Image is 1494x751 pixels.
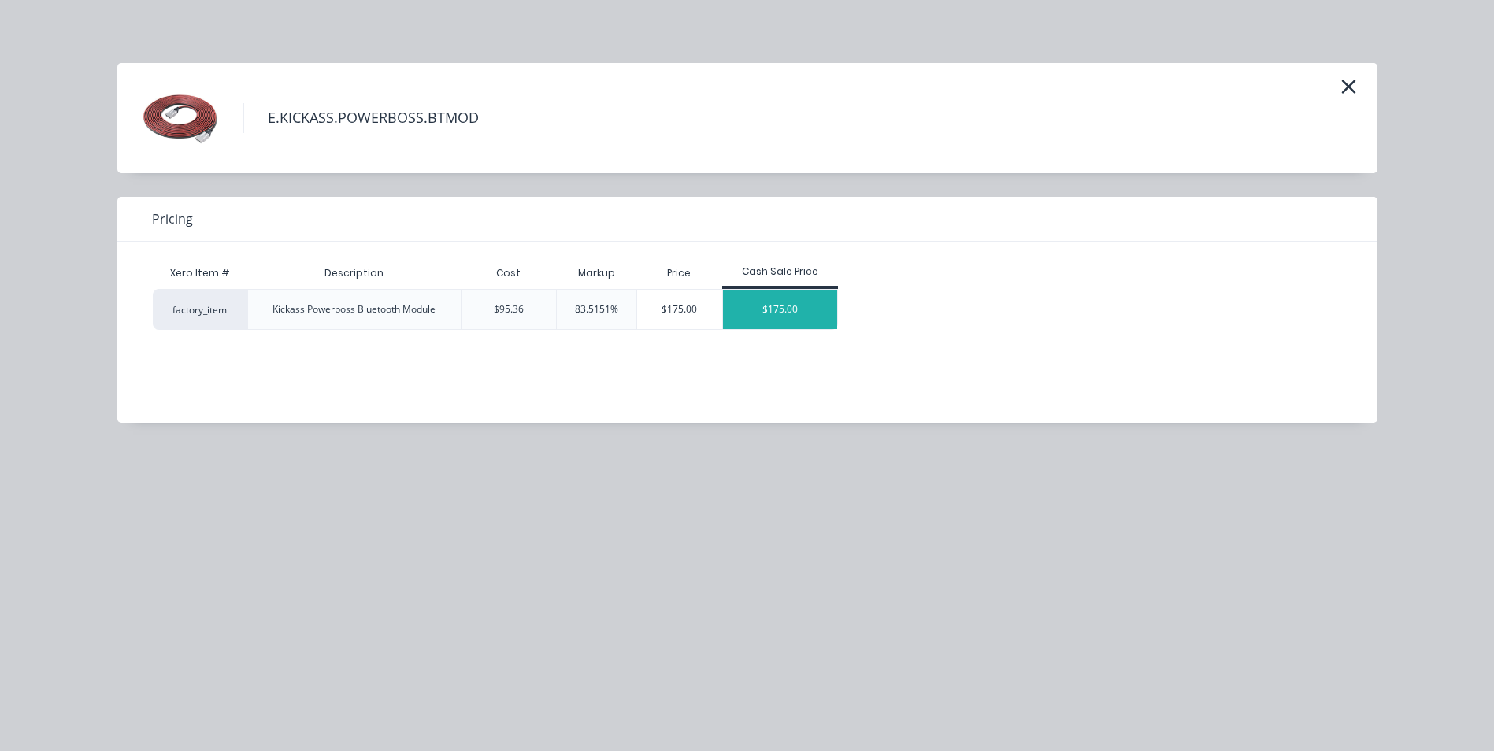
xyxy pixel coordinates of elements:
[637,290,722,329] div: $175.00
[556,257,636,289] div: Markup
[723,290,838,329] div: $175.00
[575,302,618,316] div: 83.5151%
[153,289,247,330] div: factory_item
[494,302,524,316] div: $95.36
[461,257,557,289] div: Cost
[153,257,247,289] div: Xero Item #
[636,257,722,289] div: Price
[141,79,220,157] img: E.KICKASS.POWERBOSS.BTMOD
[243,103,502,133] h4: E.KICKASS.POWERBOSS.BTMOD
[272,302,436,316] div: Kickass Powerboss Bluetooth Module
[152,209,193,228] span: Pricing
[312,253,396,293] div: Description
[722,265,839,279] div: Cash Sale Price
